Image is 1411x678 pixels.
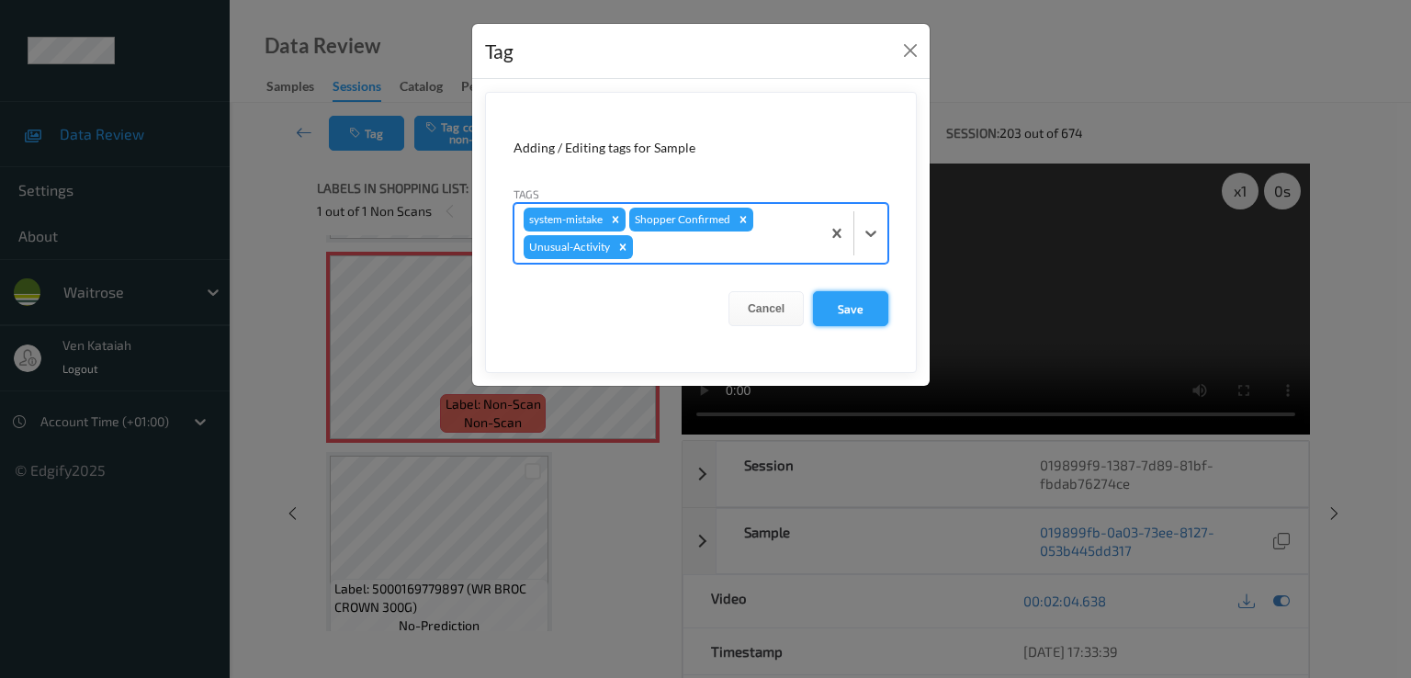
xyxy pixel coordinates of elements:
[613,235,633,259] div: Remove Unusual-Activity
[813,291,888,326] button: Save
[728,291,804,326] button: Cancel
[514,186,539,202] label: Tags
[605,208,626,232] div: Remove system-mistake
[524,208,605,232] div: system-mistake
[629,208,733,232] div: Shopper Confirmed
[897,38,923,63] button: Close
[514,139,888,157] div: Adding / Editing tags for Sample
[524,235,613,259] div: Unusual-Activity
[485,37,514,66] div: Tag
[733,208,753,232] div: Remove Shopper Confirmed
